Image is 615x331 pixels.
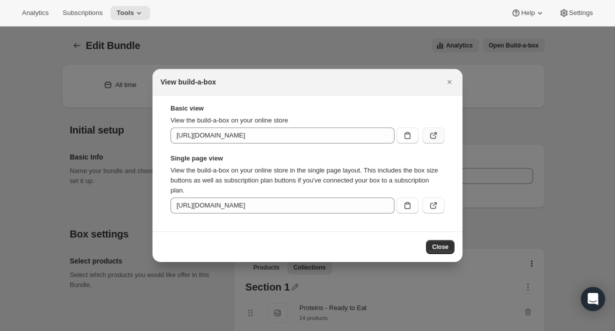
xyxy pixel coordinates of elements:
[426,240,454,254] button: Close
[569,9,593,17] span: Settings
[160,77,216,87] h2: View build-a-box
[553,6,599,20] button: Settings
[110,6,150,20] button: Tools
[16,6,54,20] button: Analytics
[170,165,444,195] p: View the build-a-box on your online store in the single page layout. This includes the box size b...
[521,9,534,17] span: Help
[56,6,108,20] button: Subscriptions
[442,75,456,89] button: Close
[170,103,444,113] strong: Basic view
[116,9,134,17] span: Tools
[62,9,102,17] span: Subscriptions
[505,6,550,20] button: Help
[170,153,444,163] strong: Single page view
[581,287,605,311] div: Open Intercom Messenger
[432,243,448,251] span: Close
[170,115,444,125] p: View the build-a-box on your online store
[22,9,48,17] span: Analytics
